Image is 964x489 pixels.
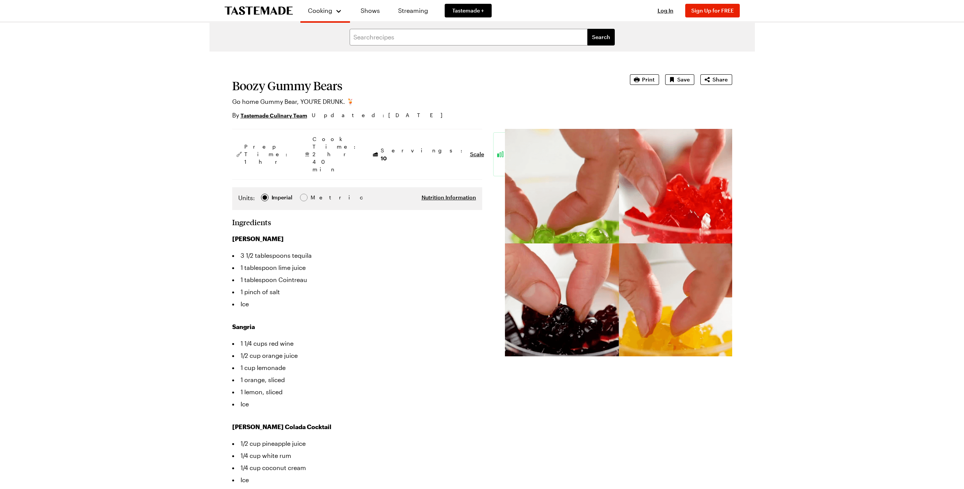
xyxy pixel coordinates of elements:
li: 1 orange, sliced [232,374,482,386]
button: Print [630,74,659,85]
span: Tastemade + [452,7,484,14]
p: Go home Gummy Bear, YOU'RE DRUNK. 🍹 [232,97,609,106]
span: Updated : [DATE] [312,111,450,119]
div: Metric [311,193,327,202]
li: Ice [232,398,482,410]
li: 1 lemon, sliced [232,386,482,398]
h1: Boozy Gummy Bears [232,79,609,92]
div: Imperial [272,193,292,202]
li: 1 tablespoon lime juice [232,262,482,274]
h3: [PERSON_NAME] [232,234,482,243]
span: Print [642,76,655,83]
li: 1 pinch of salt [232,286,482,298]
span: Share [712,76,728,83]
button: Scale [470,150,484,158]
p: By [232,111,307,120]
button: Cooking [308,3,342,18]
li: 1/2 cup orange juice [232,350,482,362]
li: 3 1/2 tablespoons tequila [232,249,482,262]
span: Cooking [308,7,332,14]
button: filters [587,29,615,45]
li: Ice [232,298,482,310]
button: Sign Up for FREE [685,4,740,17]
span: Log In [658,7,673,14]
span: Imperial [272,193,293,202]
h3: Sangria [232,322,482,331]
h2: Ingredients [232,218,271,227]
label: Units: [238,193,255,202]
span: Save [677,76,690,83]
button: Log In [650,7,681,14]
span: Sign Up for FREE [691,7,734,14]
div: Imperial Metric [238,193,327,204]
span: Prep Time: 1 hr [244,143,291,166]
li: 1 cup lemonade [232,362,482,374]
span: 10 [381,154,387,161]
a: Tastemade Culinary Team [241,111,307,119]
li: 1/2 cup pineapple juice [232,437,482,450]
button: Share [700,74,732,85]
li: 1/4 cup coconut cream [232,462,482,474]
h3: [PERSON_NAME] Colada Cocktail [232,422,482,431]
span: Cook Time: 2 hr 40 min [312,135,359,173]
a: To Tastemade Home Page [225,6,293,15]
span: Metric [311,193,327,202]
li: Ice [232,474,482,486]
span: Servings: [381,147,466,162]
li: 1 tablespoon Cointreau [232,274,482,286]
li: 1/4 cup white rum [232,450,482,462]
button: Save recipe [665,74,694,85]
span: Search [592,33,610,41]
button: Nutrition Information [422,194,476,201]
li: 1 1/4 cups red wine [232,337,482,350]
a: Tastemade + [445,4,492,17]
